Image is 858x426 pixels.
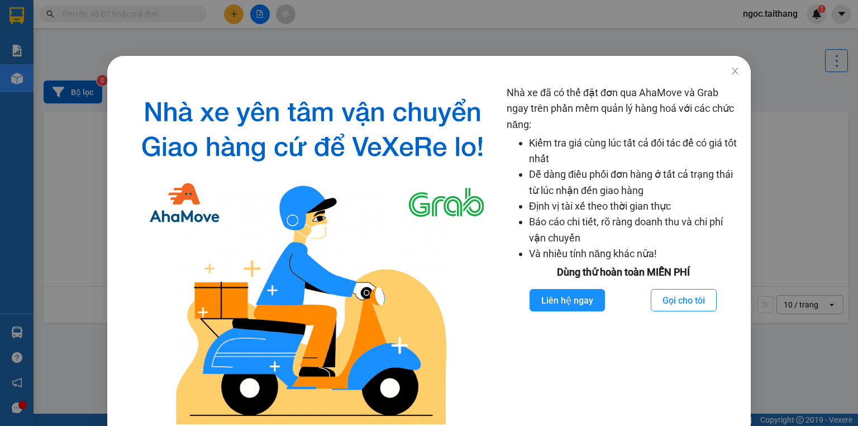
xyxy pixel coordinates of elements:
[662,294,705,307] span: Gọi cho tôi
[731,67,740,75] span: close
[507,264,740,280] div: Dùng thử hoàn toàn MIỄN PHÍ
[651,289,717,311] button: Gọi cho tôi
[529,167,740,198] li: Dễ dàng điều phối đơn hàng ở tất cả trạng thái từ lúc nhận đến giao hàng
[529,198,740,214] li: Định vị tài xế theo thời gian thực
[541,294,593,307] span: Liên hệ ngay
[529,246,740,262] li: Và nhiều tính năng khác nữa!
[719,56,751,87] button: Close
[529,214,740,246] li: Báo cáo chi tiết, rõ ràng doanh thu và chi phí vận chuyển
[529,135,740,167] li: Kiểm tra giá cùng lúc tất cả đối tác để có giá tốt nhất
[530,289,605,311] button: Liên hệ ngay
